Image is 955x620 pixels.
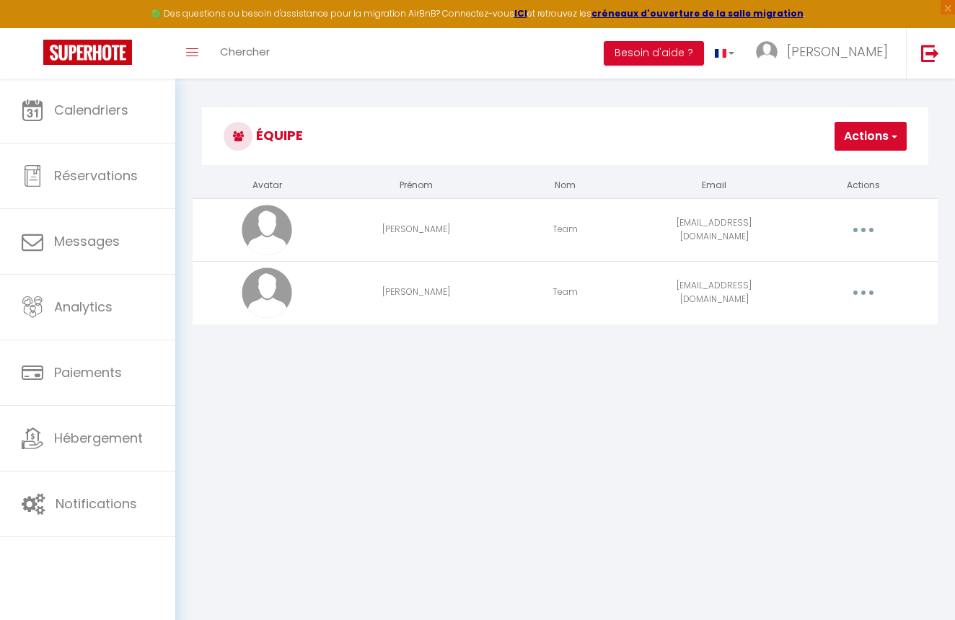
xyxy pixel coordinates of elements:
[490,261,640,324] td: Team
[490,198,640,261] td: Team
[514,7,527,19] a: ICI
[342,173,491,198] th: Prénom
[921,44,939,62] img: logout
[54,298,113,316] span: Analytics
[788,173,938,198] th: Actions
[640,261,789,324] td: [EMAIL_ADDRESS][DOMAIN_NAME]
[54,232,120,250] span: Messages
[640,198,789,261] td: [EMAIL_ADDRESS][DOMAIN_NAME]
[756,41,778,63] img: ...
[591,7,804,19] a: créneaux d'ouverture de la salle migration
[604,41,704,66] button: Besoin d'aide ?
[342,198,491,261] td: [PERSON_NAME]
[56,495,137,513] span: Notifications
[835,122,907,151] button: Actions
[490,173,640,198] th: Nom
[787,43,888,61] span: [PERSON_NAME]
[745,28,906,79] a: ... [PERSON_NAME]
[54,429,143,447] span: Hébergement
[193,173,342,198] th: Avatar
[54,101,128,119] span: Calendriers
[342,261,491,324] td: [PERSON_NAME]
[209,28,281,79] a: Chercher
[242,205,292,255] img: avatar.png
[242,267,292,318] img: avatar.png
[54,363,122,381] span: Paiements
[43,40,132,65] img: Super Booking
[202,107,928,165] h3: Équipe
[54,167,138,185] span: Réservations
[220,44,270,59] span: Chercher
[640,173,789,198] th: Email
